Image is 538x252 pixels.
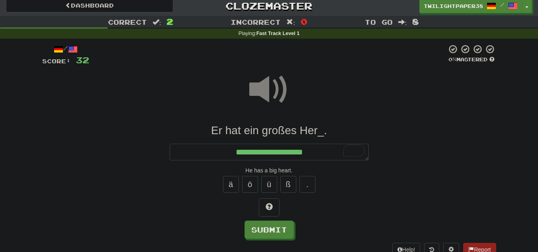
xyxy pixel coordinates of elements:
[299,176,315,193] button: .
[42,44,89,54] div: /
[286,19,295,25] span: :
[108,18,147,26] span: Correct
[365,18,393,26] span: To go
[231,18,281,26] span: Incorrect
[76,55,89,65] span: 32
[223,176,239,193] button: ä
[398,19,407,25] span: :
[280,176,296,193] button: ß
[170,144,369,160] textarea: To enrich screen reader interactions, please activate Accessibility in Grammarly extension settings
[256,31,300,36] strong: Fast Track Level 1
[301,17,307,26] span: 0
[166,17,173,26] span: 2
[447,56,496,63] div: Mastered
[500,2,504,8] span: /
[42,58,71,64] span: Score:
[448,56,456,63] span: 0 %
[42,123,496,138] div: Er hat ein großes Her_.
[245,221,294,239] button: Submit
[412,17,419,26] span: 8
[259,198,280,217] button: Hint!
[242,176,258,193] button: ö
[424,2,483,10] span: TwilightPaper3831
[42,166,496,174] div: He has a big heart.
[261,176,277,193] button: ü
[153,19,161,25] span: :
